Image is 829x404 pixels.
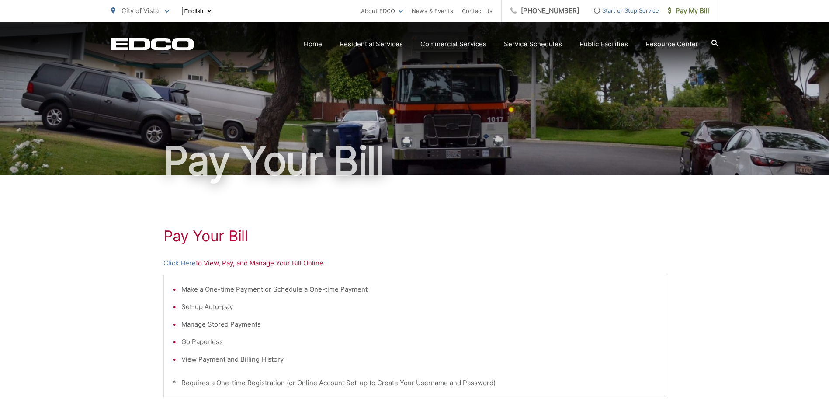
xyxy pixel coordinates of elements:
[504,39,562,49] a: Service Schedules
[163,258,666,268] p: to View, Pay, and Manage Your Bill Online
[173,378,657,388] p: * Requires a One-time Registration (or Online Account Set-up to Create Your Username and Password)
[163,227,666,245] h1: Pay Your Bill
[412,6,453,16] a: News & Events
[420,39,486,49] a: Commercial Services
[182,7,213,15] select: Select a language
[181,337,657,347] li: Go Paperless
[111,139,718,183] h1: Pay Your Bill
[579,39,628,49] a: Public Facilities
[181,354,657,365] li: View Payment and Billing History
[668,6,709,16] span: Pay My Bill
[361,6,403,16] a: About EDCO
[304,39,322,49] a: Home
[645,39,698,49] a: Resource Center
[111,38,194,50] a: EDCD logo. Return to the homepage.
[462,6,493,16] a: Contact Us
[181,302,657,312] li: Set-up Auto-pay
[121,7,159,15] span: City of Vista
[181,284,657,295] li: Make a One-time Payment or Schedule a One-time Payment
[181,319,657,330] li: Manage Stored Payments
[340,39,403,49] a: Residential Services
[163,258,196,268] a: Click Here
